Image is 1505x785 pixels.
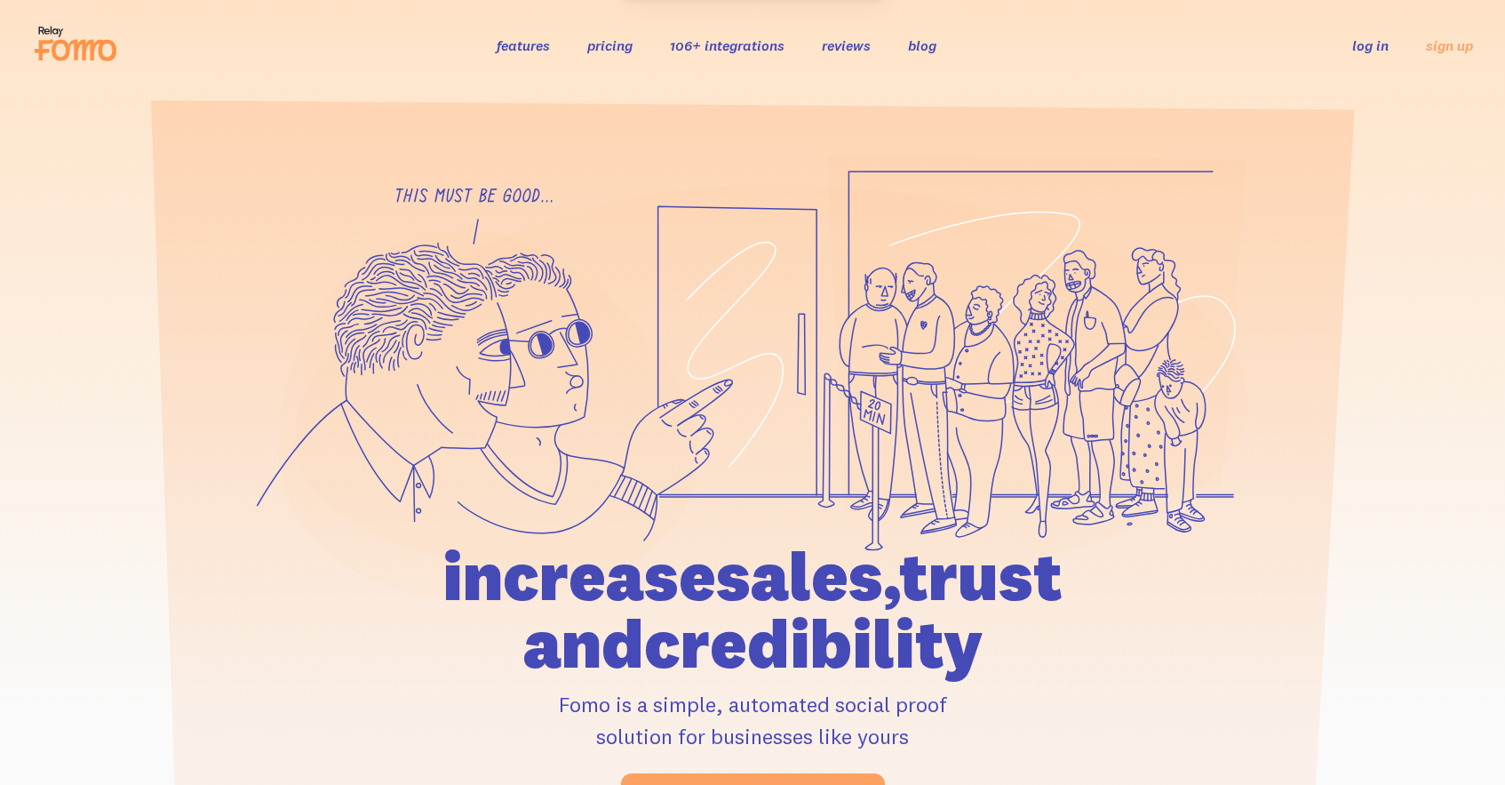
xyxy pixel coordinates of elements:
a: features [497,36,550,54]
h1: increase sales, trust and credibility [341,542,1164,677]
a: 106+ integrations [670,36,784,54]
a: log in [1352,36,1389,54]
a: sign up [1426,36,1473,55]
a: blog [908,36,936,54]
p: Fomo is a simple, automated social proof solution for businesses like yours [341,688,1164,752]
a: pricing [587,36,633,54]
a: reviews [822,36,871,54]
